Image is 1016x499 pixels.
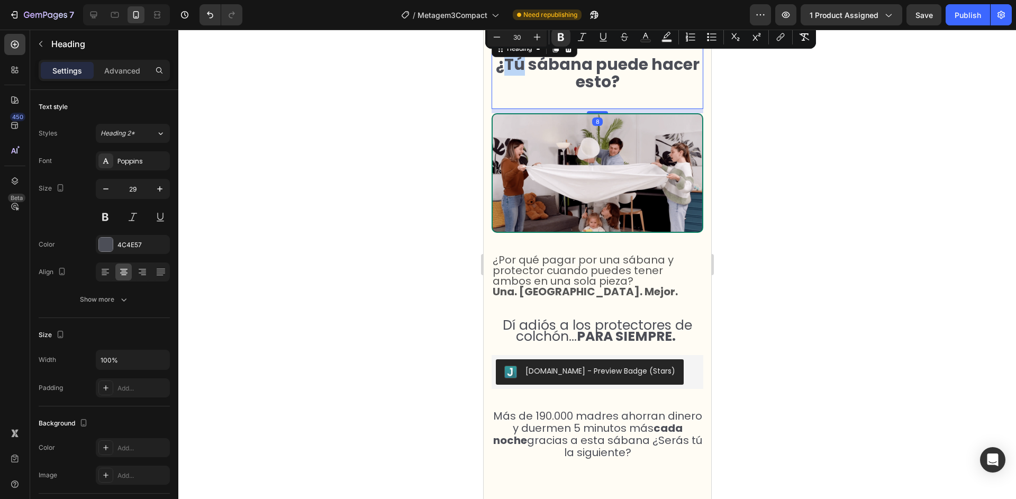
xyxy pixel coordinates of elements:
div: Publish [955,10,981,21]
div: Image [39,470,57,480]
div: Open Intercom Messenger [980,447,1005,473]
div: Color [39,443,55,452]
button: 7 [4,4,79,25]
div: Beta [8,194,25,202]
div: Background [39,416,90,431]
div: Width [39,355,56,365]
p: Settings [52,65,82,76]
button: Save [906,4,941,25]
div: Styles [39,129,57,138]
span: Heading 2* [101,129,135,138]
div: Undo/Redo [199,4,242,25]
iframe: Design area [484,30,711,499]
p: Advanced [104,65,140,76]
div: Add... [117,443,167,453]
button: Publish [946,4,990,25]
button: 1 product assigned [801,4,902,25]
p: Heading [51,38,166,50]
div: Add... [117,384,167,393]
div: 4C4E57 [117,240,167,250]
span: Metagem3Compact [418,10,487,21]
input: Auto [96,350,169,369]
span: 1 product assigned [810,10,878,21]
button: Show more [39,290,170,309]
div: Font [39,156,52,166]
div: Add... [117,471,167,480]
div: Poppins [117,157,167,166]
div: Size [39,182,67,196]
div: Text style [39,102,68,112]
div: Size [39,328,67,342]
button: Heading 2* [96,124,170,143]
div: Show more [80,294,129,305]
div: Align [39,265,68,279]
div: Editor contextual toolbar [485,25,816,49]
p: 7 [69,8,74,21]
div: Color [39,240,55,249]
span: Need republishing [523,10,577,20]
span: / [413,10,415,21]
span: Save [915,11,933,20]
div: Padding [39,383,63,393]
div: 450 [10,113,25,121]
